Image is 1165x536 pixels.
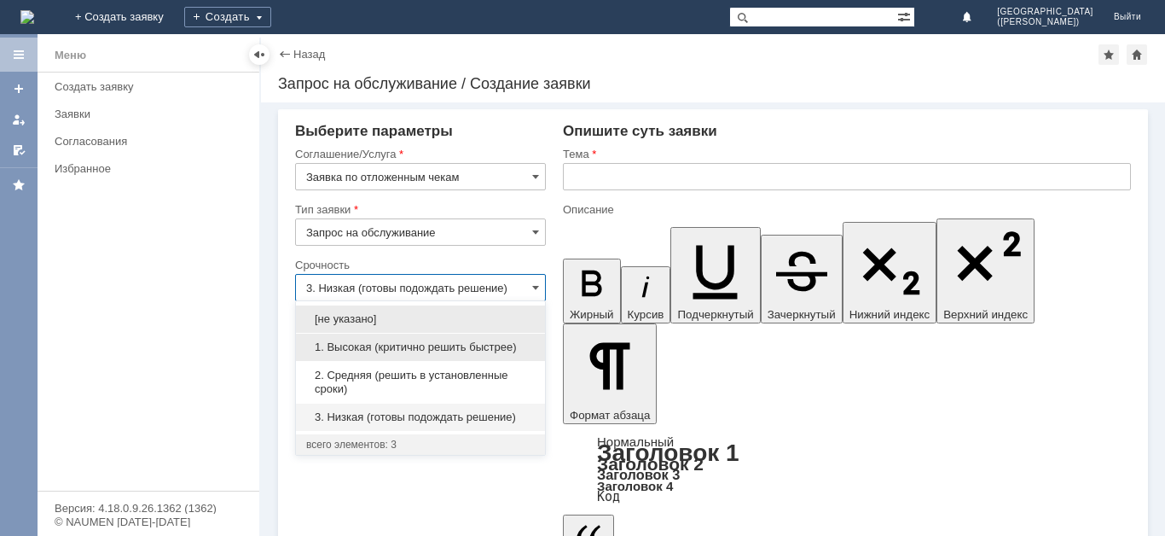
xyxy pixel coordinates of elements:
[849,308,930,321] span: Нижний индекс
[55,503,242,514] div: Версия: 4.18.0.9.26.1362 (1362)
[293,48,325,61] a: Назад
[563,436,1131,503] div: Формат абзаца
[1127,44,1147,65] div: Сделать домашней страницей
[306,438,535,452] div: всего элементов: 3
[563,204,1127,215] div: Описание
[295,259,542,271] div: Срочность
[295,149,542,160] div: Соглашение/Услуга
[597,434,674,449] a: Нормальный
[843,222,937,323] button: Нижний индекс
[628,308,664,321] span: Курсив
[563,323,657,424] button: Формат абзаца
[570,409,650,422] span: Формат абзаца
[48,128,256,154] a: Согласования
[55,108,249,120] div: Заявки
[55,135,249,148] div: Согласования
[48,101,256,127] a: Заявки
[295,204,542,215] div: Тип заявки
[597,489,620,504] a: Код
[184,7,271,27] div: Создать
[597,454,704,474] a: Заголовок 2
[20,10,34,24] a: Перейти на домашнюю страницу
[306,411,535,424] span: 3. Низкая (готовы подождать решение)
[249,44,270,65] div: Скрыть меню
[55,516,242,527] div: © NAUMEN [DATE]-[DATE]
[5,106,32,133] a: Мои заявки
[55,80,249,93] div: Создать заявку
[48,73,256,100] a: Создать заявку
[677,308,753,321] span: Подчеркнутый
[936,218,1035,323] button: Верхний индекс
[761,235,843,323] button: Зачеркнутый
[670,227,760,323] button: Подчеркнутый
[768,308,836,321] span: Зачеркнутый
[897,8,914,24] span: Расширенный поиск
[570,308,614,321] span: Жирный
[597,467,680,482] a: Заголовок 3
[295,123,453,139] span: Выберите параметры
[597,440,739,466] a: Заголовок 1
[1098,44,1119,65] div: Добавить в избранное
[563,149,1127,160] div: Тема
[563,123,717,139] span: Опишите суть заявки
[5,137,32,164] a: Мои согласования
[20,10,34,24] img: logo
[5,75,32,102] a: Создать заявку
[563,259,621,323] button: Жирный
[55,45,86,66] div: Меню
[997,7,1093,17] span: [GEOGRAPHIC_DATA]
[55,162,230,175] div: Избранное
[943,308,1028,321] span: Верхний индекс
[621,266,671,323] button: Курсив
[306,312,535,326] span: [не указано]
[997,17,1093,27] span: ([PERSON_NAME])
[306,341,535,354] span: 1. Высокая (критично решить быстрее)
[278,75,1148,92] div: Запрос на обслуживание / Создание заявки
[306,369,535,396] span: 2. Средняя (решить в установленные сроки)
[597,479,673,493] a: Заголовок 4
